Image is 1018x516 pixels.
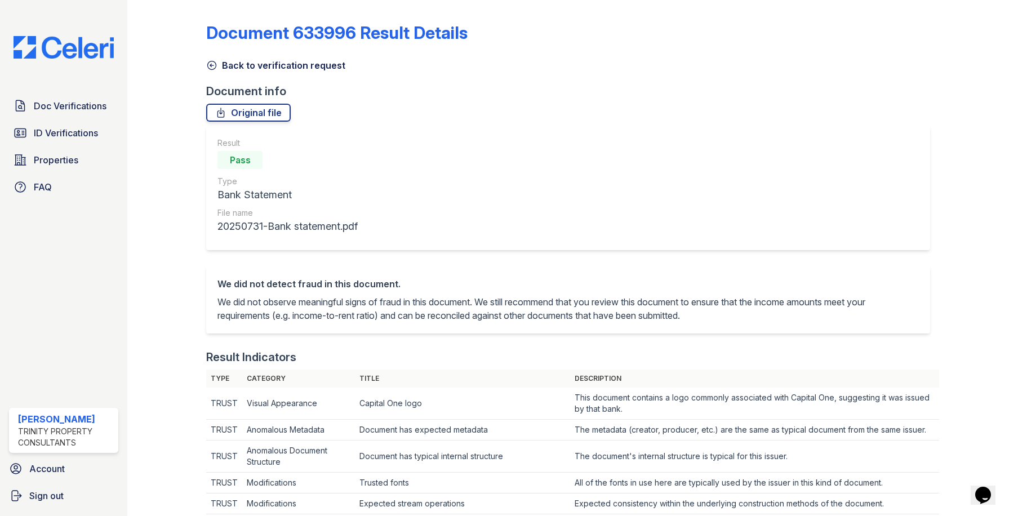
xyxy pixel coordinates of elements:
[355,493,570,514] td: Expected stream operations
[217,187,358,203] div: Bank Statement
[242,493,355,514] td: Modifications
[355,370,570,388] th: Title
[570,388,939,420] td: This document contains a logo commonly associated with Capital One, suggesting it was issued by t...
[570,473,939,493] td: All of the fonts in use here are typically used by the issuer in this kind of document.
[5,484,123,507] a: Sign out
[206,370,242,388] th: Type
[5,36,123,59] img: CE_Logo_Blue-a8612792a0a2168367f1c8372b55b34899dd931a85d93a1a3d3e32e68fde9ad4.png
[34,180,52,194] span: FAQ
[242,420,355,441] td: Anomalous Metadata
[217,137,358,149] div: Result
[242,473,355,493] td: Modifications
[9,176,118,198] a: FAQ
[355,420,570,441] td: Document has expected metadata
[570,370,939,388] th: Description
[206,473,242,493] td: TRUST
[206,420,242,441] td: TRUST
[206,83,939,99] div: Document info
[570,493,939,514] td: Expected consistency within the underlying construction methods of the document.
[206,23,468,43] a: Document 633996 Result Details
[206,349,296,365] div: Result Indicators
[9,95,118,117] a: Doc Verifications
[206,59,345,72] a: Back to verification request
[217,295,918,322] p: We did not observe meaningful signs of fraud in this document. We still recommend that you review...
[242,441,355,473] td: Anomalous Document Structure
[217,219,358,234] div: 20250731-Bank statement.pdf
[18,412,114,426] div: [PERSON_NAME]
[29,489,64,502] span: Sign out
[217,277,918,291] div: We did not detect fraud in this document.
[9,149,118,171] a: Properties
[206,388,242,420] td: TRUST
[242,370,355,388] th: Category
[206,104,291,122] a: Original file
[34,126,98,140] span: ID Verifications
[34,99,106,113] span: Doc Verifications
[206,493,242,514] td: TRUST
[570,441,939,473] td: The document's internal structure is typical for this issuer.
[355,441,570,473] td: Document has typical internal structure
[5,457,123,480] a: Account
[217,151,263,169] div: Pass
[570,420,939,441] td: The metadata (creator, producer, etc.) are the same as typical document from the same issuer.
[355,388,570,420] td: Capital One logo
[18,426,114,448] div: Trinity Property Consultants
[206,441,242,473] td: TRUST
[355,473,570,493] td: Trusted fonts
[971,471,1007,505] iframe: chat widget
[242,388,355,420] td: Visual Appearance
[34,153,78,167] span: Properties
[217,176,358,187] div: Type
[9,122,118,144] a: ID Verifications
[217,207,358,219] div: File name
[29,462,65,475] span: Account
